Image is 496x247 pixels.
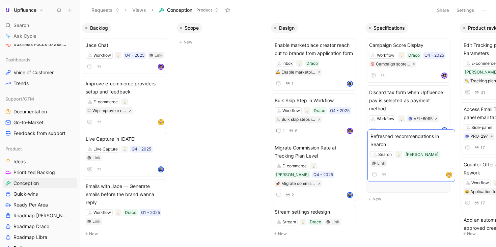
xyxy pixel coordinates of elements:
[369,88,447,113] span: Discard tax form when Upfluence pay is selected as payment method
[282,107,300,114] div: Workflow
[123,147,127,151] img: 💡
[14,7,36,13] h1: Upfluence
[310,163,317,169] div: 💡
[13,41,68,48] span: Business Focus to assign
[480,146,485,150] span: 17
[276,117,280,121] img: 🏃
[92,155,101,161] div: Link
[281,69,315,76] div: Enable marketplace creator reach out to brands from application form
[366,38,450,83] a: Campaign Score DisplayWorkflowDracoQ4 - 2025💯Campaign score displayavatar
[275,144,353,160] span: Migrate Commission Rate at Tracking Plan Level
[13,21,29,29] span: Search
[83,132,167,176] a: Live Capture in [DATE]Live CaptureQ4 - 2025Linkavatar
[314,107,325,114] div: Draco
[398,52,405,59] div: 💡
[13,234,47,241] span: Roadmap Libra
[115,52,121,59] div: 💡
[268,20,363,241] div: DesignNew
[86,41,164,49] span: Jace Chat
[377,52,394,59] div: Workflow
[3,20,77,30] div: Search
[196,7,212,13] span: Product
[13,69,54,76] span: Voice of Customer
[13,191,38,197] span: Quick-wins
[310,219,321,225] div: Draco
[3,117,77,128] a: Go-to-Market
[304,107,310,114] div: 💡
[3,107,77,117] a: Documentation
[330,107,350,114] div: Q4 - 2025
[5,56,30,63] span: Dashboards
[275,127,286,135] button: 1
[272,141,356,202] a: Migrate Commission Rate at Tracking Plan LevelE-commerce[PERSON_NAME]Q4 - 2025🚀Migrate commission...
[3,31,77,41] a: Ask Cycle
[3,128,77,138] a: Feedback from support
[3,232,77,242] a: Roadmap Libra
[123,100,127,104] img: 💡
[3,39,77,49] a: Business Focus to assign
[125,52,144,59] div: Q4 - 2025
[93,209,111,216] div: Workflow
[370,62,375,66] img: 💯
[480,201,485,205] span: 17
[159,64,163,69] img: avatar
[480,90,485,94] span: 31
[365,23,408,33] button: Specifications
[275,97,353,105] span: Bulk Skip Step in Workflow
[13,180,39,187] span: Conception
[434,5,452,15] button: Share
[3,67,77,78] a: Voice of Customer
[374,25,405,31] span: Specifications
[92,218,101,225] div: Link
[414,115,433,122] div: VEL-6095
[331,219,339,225] div: Link
[3,221,77,231] a: Roadmap Draco
[3,78,77,88] a: Trends
[279,25,295,31] span: Design
[174,20,268,50] div: ScopeNew
[3,178,77,188] a: Conception
[306,60,318,67] div: Draco
[366,85,450,137] a: Discard tax form when Upfluence pay is selected as payment methodWorkflowVEL-6095avatar
[348,193,352,197] img: avatar
[282,219,296,225] div: Stream
[141,209,160,216] div: Q1 - 2025
[3,200,77,210] a: Ready Per Area
[296,60,303,67] div: 💡
[167,7,192,13] span: Conception
[287,127,299,135] button: 6
[465,190,469,194] img: 🤑
[116,211,120,215] img: 💡
[442,128,447,133] img: avatar
[13,201,48,208] span: Ready Per Area
[5,95,34,102] span: Support/GTM
[275,208,353,216] span: Stream settings redesign
[13,130,65,137] span: Feedback from support
[473,89,487,96] button: 31
[83,77,167,129] a: Improve e-commerce providers setup and feedbackE-commerceWip improve e commerce providers setup a...
[398,115,405,122] div: 💡
[276,171,309,178] div: [PERSON_NAME]
[13,158,26,165] span: Ideas
[473,199,486,207] button: 17
[3,5,45,15] button: UpfluenceUpfluence
[465,79,469,83] img: ✏️
[284,80,295,87] button: 1
[281,116,315,123] div: Bulk skip steps in campaign
[13,223,49,230] span: Roadmap Draco
[471,60,496,67] div: E-commerce
[272,93,356,138] a: Bulk Skip Step in WorkflowWorkflowDracoQ4 - 2025🏃Bulk skip steps in campaign16avatar
[292,193,294,197] span: 2
[377,115,394,122] div: Workflow
[300,219,306,225] div: 💡
[79,20,174,241] div: BacklogNew
[473,144,486,152] button: 17
[284,191,295,199] button: 2
[115,209,121,216] div: 💡
[282,163,307,169] div: E-commerce
[5,145,22,152] span: Product
[363,20,457,207] div: SpecificationsNew
[442,73,447,78] img: avatar
[408,52,420,59] div: Draco
[90,25,108,31] span: Backlog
